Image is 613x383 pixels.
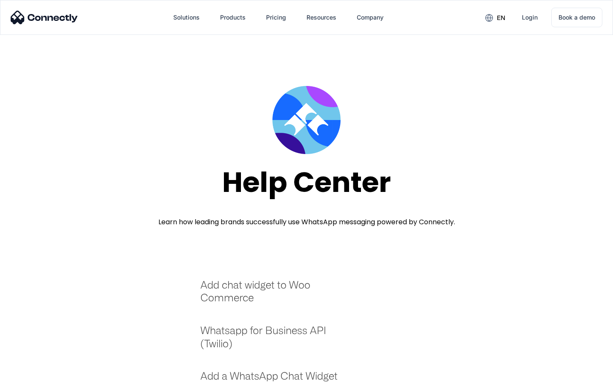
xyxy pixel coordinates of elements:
[173,11,200,23] div: Solutions
[551,8,602,27] a: Book a demo
[515,7,544,28] a: Login
[158,217,455,227] div: Learn how leading brands successfully use WhatsApp messaging powered by Connectly.
[201,324,349,358] a: Whatsapp for Business API (Twilio)
[11,11,78,24] img: Connectly Logo
[522,11,538,23] div: Login
[306,11,336,23] div: Resources
[17,368,51,380] ul: Language list
[222,167,391,198] div: Help Center
[357,11,384,23] div: Company
[9,368,51,380] aside: Language selected: English
[220,11,246,23] div: Products
[266,11,286,23] div: Pricing
[497,12,505,24] div: en
[259,7,293,28] a: Pricing
[201,278,349,313] a: Add chat widget to Woo Commerce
